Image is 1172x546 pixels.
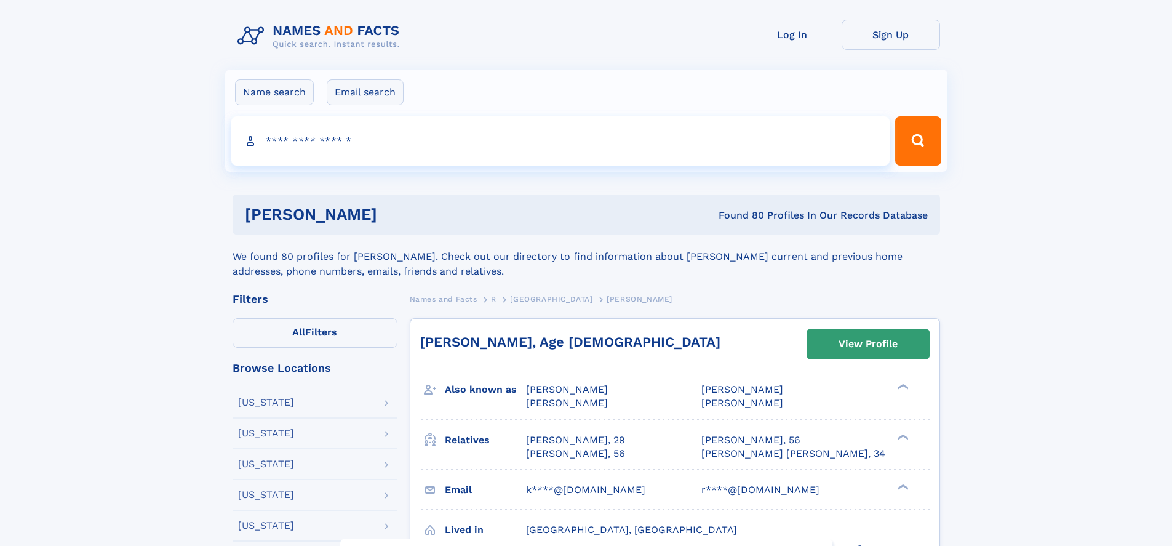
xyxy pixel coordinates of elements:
h3: Also known as [445,379,526,400]
div: Browse Locations [233,363,397,374]
div: [US_STATE] [238,521,294,531]
a: Names and Facts [410,291,477,307]
label: Email search [327,79,404,105]
a: [PERSON_NAME] [PERSON_NAME], 34 [701,447,885,460]
span: [GEOGRAPHIC_DATA], [GEOGRAPHIC_DATA] [526,524,737,536]
span: [GEOGRAPHIC_DATA] [510,295,592,303]
label: Filters [233,318,397,348]
div: ❯ [895,383,909,391]
h3: Lived in [445,520,526,540]
button: Search Button [895,116,941,166]
input: search input [231,116,890,166]
div: ❯ [895,483,909,491]
h3: Relatives [445,430,526,451]
div: [US_STATE] [238,428,294,438]
span: [PERSON_NAME] [526,397,608,409]
div: [US_STATE] [238,459,294,469]
h1: [PERSON_NAME] [245,207,548,222]
div: View Profile [839,330,898,358]
a: [PERSON_NAME], 29 [526,433,625,447]
a: R [491,291,496,307]
a: View Profile [807,329,929,359]
label: Name search [235,79,314,105]
div: [US_STATE] [238,398,294,407]
a: [GEOGRAPHIC_DATA] [510,291,592,307]
div: Filters [233,294,397,305]
div: Found 80 Profiles In Our Records Database [548,209,928,222]
a: Sign Up [842,20,940,50]
div: ❯ [895,433,909,441]
div: We found 80 profiles for [PERSON_NAME]. Check out our directory to find information about [PERSON... [233,235,940,279]
img: Logo Names and Facts [233,20,410,53]
a: Log In [743,20,842,50]
span: R [491,295,496,303]
span: [PERSON_NAME] [607,295,672,303]
div: [US_STATE] [238,490,294,500]
span: [PERSON_NAME] [701,383,783,395]
a: [PERSON_NAME], 56 [701,433,800,447]
span: All [292,326,305,338]
h3: Email [445,480,526,500]
a: [PERSON_NAME], Age [DEMOGRAPHIC_DATA] [420,334,720,350]
a: [PERSON_NAME], 56 [526,447,625,460]
span: [PERSON_NAME] [526,383,608,395]
span: [PERSON_NAME] [701,397,783,409]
